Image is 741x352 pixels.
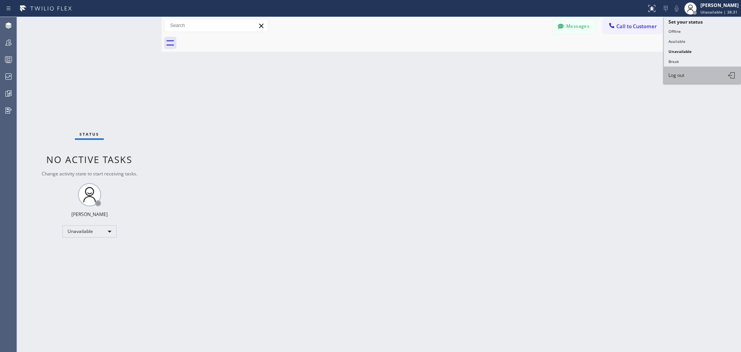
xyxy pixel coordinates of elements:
[616,23,657,30] span: Call to Customer
[42,170,137,177] span: Change activity state to start receiving tasks.
[671,3,682,14] button: Mute
[46,153,132,166] span: No active tasks
[700,9,738,15] span: Unavailable | 38:31
[164,19,268,32] input: Search
[63,225,117,238] div: Unavailable
[603,19,662,34] button: Call to Customer
[553,19,595,34] button: Messages
[71,211,108,218] div: [PERSON_NAME]
[80,131,99,137] span: Status
[700,2,739,9] div: [PERSON_NAME]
